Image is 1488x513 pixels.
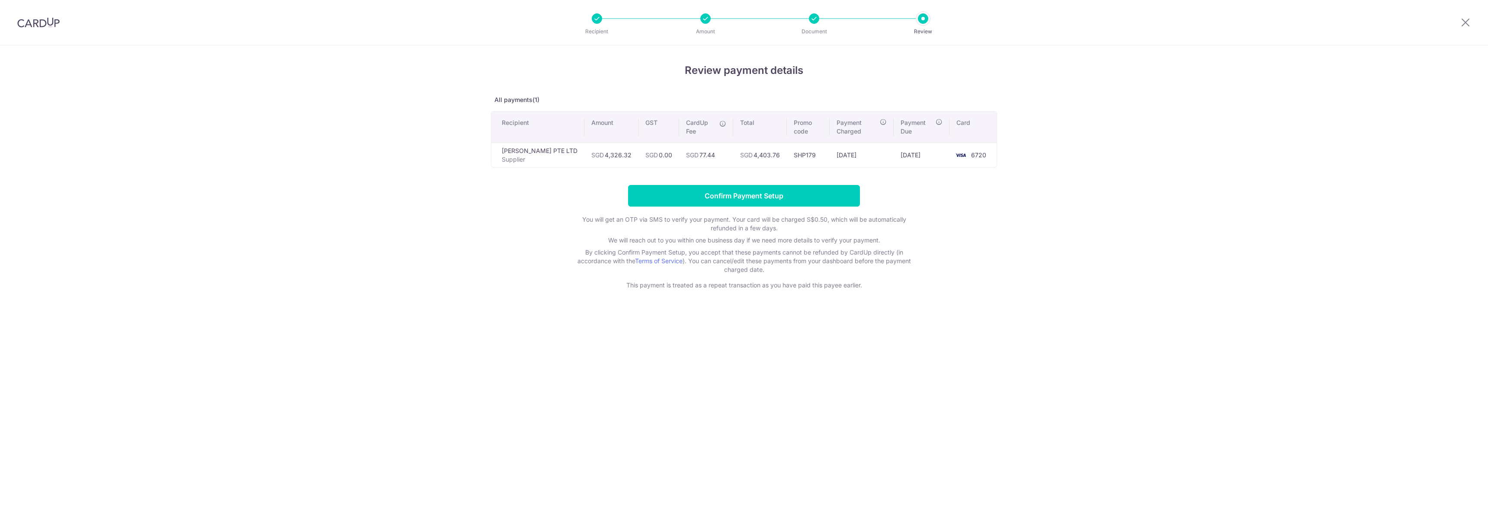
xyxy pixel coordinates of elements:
p: By clicking Confirm Payment Setup, you accept that these payments cannot be refunded by CardUp di... [571,248,917,274]
span: 6720 [971,151,986,159]
th: Total [733,112,787,143]
a: Terms of Service [635,257,683,264]
th: Amount [584,112,638,143]
td: [PERSON_NAME] PTE LTD [491,143,584,167]
p: Document [782,27,846,36]
span: CardUp Fee [686,118,715,136]
td: 0.00 [638,143,679,167]
p: This payment is treated as a repeat transaction as you have paid this payee earlier. [571,281,917,290]
p: We will reach out to you within one business day if we need more details to verify your payment. [571,236,917,245]
th: Recipient [491,112,584,143]
span: SGD [645,151,658,159]
p: Supplier [502,155,577,164]
th: GST [638,112,679,143]
span: SGD [686,151,699,159]
td: 4,403.76 [733,143,787,167]
p: Recipient [565,27,629,36]
span: SGD [740,151,753,159]
p: Amount [673,27,738,36]
p: You will get an OTP via SMS to verify your payment. Your card will be charged S$0.50, which will ... [571,215,917,233]
td: SHP179 [787,143,830,167]
th: Promo code [787,112,830,143]
iframe: Opens a widget where you can find more information [1432,487,1479,509]
td: 77.44 [679,143,733,167]
input: Confirm Payment Setup [628,185,860,207]
span: Payment Charged [837,118,877,136]
td: 4,326.32 [584,143,638,167]
td: [DATE] [830,143,894,167]
td: [DATE] [894,143,949,167]
img: CardUp [17,17,60,28]
span: SGD [591,151,604,159]
p: All payments(1) [491,96,997,104]
th: Card [949,112,997,143]
h4: Review payment details [491,63,997,78]
img: <span class="translation_missing" title="translation missing: en.account_steps.new_confirm_form.b... [952,150,969,160]
p: Review [891,27,955,36]
span: Payment Due [901,118,933,136]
